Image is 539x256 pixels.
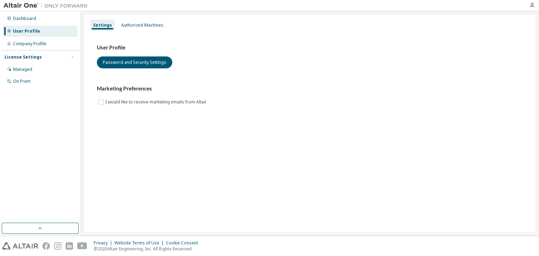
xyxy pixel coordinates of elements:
[42,242,50,250] img: facebook.svg
[97,44,523,51] h3: User Profile
[13,28,40,34] div: User Profile
[13,79,31,84] div: On Prem
[13,16,36,21] div: Dashboard
[114,240,166,246] div: Website Terms of Use
[54,242,61,250] img: instagram.svg
[4,2,91,9] img: Altair One
[94,246,202,252] p: © 2025 Altair Engineering, Inc. All Rights Reserved.
[5,54,42,60] div: License Settings
[94,240,114,246] div: Privacy
[13,67,32,72] div: Managed
[97,56,172,68] button: Password and Security Settings
[166,240,202,246] div: Cookie Consent
[2,242,38,250] img: altair_logo.svg
[77,242,87,250] img: youtube.svg
[66,242,73,250] img: linkedin.svg
[97,85,523,92] h3: Marketing Preferences
[121,22,164,28] div: Authorized Machines
[93,22,112,28] div: Settings
[13,41,46,47] div: Company Profile
[105,98,208,106] label: I would like to receive marketing emails from Altair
